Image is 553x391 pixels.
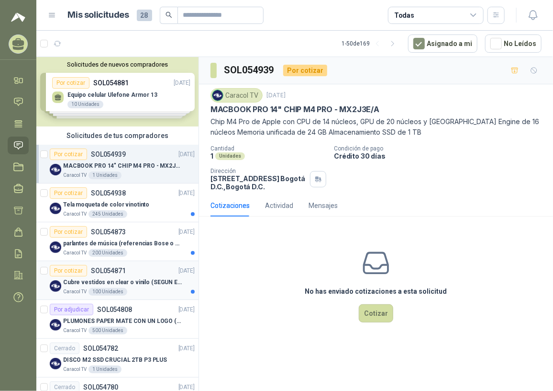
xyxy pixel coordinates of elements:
div: Solicitudes de tus compradores [36,126,199,145]
p: [DATE] [178,228,195,237]
div: 1 Unidades [88,366,122,373]
div: Por cotizar [50,149,87,160]
img: Company Logo [50,319,61,331]
p: [STREET_ADDRESS] Bogotá D.C. , Bogotá D.C. [210,174,306,191]
span: search [166,11,172,18]
img: Company Logo [50,241,61,253]
img: Company Logo [50,358,61,369]
div: Por cotizar [50,187,87,199]
a: Por adjudicarSOL054808[DATE] Company LogoPLUMONES PAPER MATE CON UN LOGO (SEGUN REF.ADJUNTA)Carac... [36,300,199,339]
p: SOL054873 [91,229,126,235]
p: Caracol TV [63,288,87,296]
div: Por adjudicar [50,304,93,315]
p: MACBOOK PRO 14" CHIP M4 PRO - MX2J3E/A [63,161,182,171]
p: SOL054808 [97,306,132,313]
div: 1 - 50 de 169 [342,36,400,51]
p: Dirección [210,168,306,174]
div: Por cotizar [50,226,87,238]
a: Por cotizarSOL054938[DATE] Company LogoTela moqueta de color vinotintoCaracol TV245 Unidades [36,184,199,222]
img: Logo peakr [11,11,25,23]
h3: No has enviado cotizaciones a esta solicitud [305,286,447,297]
div: Cotizaciones [210,200,250,211]
p: SOL054871 [91,267,126,274]
p: Cubre vestidos en clear o vinilo (SEGUN ESPECIFICACIONES DEL ADJUNTO) [63,278,182,287]
p: Caracol TV [63,327,87,334]
button: Cotizar [359,304,393,322]
span: 28 [137,10,152,21]
p: [DATE] [178,305,195,314]
p: Crédito 30 días [334,152,549,160]
div: Por cotizar [50,265,87,276]
div: Caracol TV [210,88,263,103]
p: Caracol TV [63,366,87,373]
p: Caracol TV [63,172,87,179]
div: Todas [394,10,414,21]
div: Por cotizar [283,65,327,76]
p: [DATE] [266,91,286,100]
div: 500 Unidades [88,327,127,334]
p: SOL054782 [83,345,118,352]
p: SOL054939 [91,151,126,158]
div: Cerrado [50,343,79,354]
p: MACBOOK PRO 14" CHIP M4 PRO - MX2J3E/A [210,104,379,115]
div: 1 Unidades [88,172,122,179]
div: 100 Unidades [88,288,127,296]
img: Company Logo [50,203,61,214]
h3: SOL054939 [224,63,276,78]
h1: Mis solicitudes [68,8,129,22]
a: Por cotizarSOL054873[DATE] Company Logoparlantes de música (referencias Bose o Alexa) CON MARCACI... [36,222,199,261]
p: PLUMONES PAPER MATE CON UN LOGO (SEGUN REF.ADJUNTA) [63,317,182,326]
p: 1 [210,152,213,160]
p: [DATE] [178,344,195,353]
button: Asignado a mi [408,34,477,53]
p: Condición de pago [334,145,549,152]
p: Cantidad [210,145,326,152]
p: [DATE] [178,266,195,276]
a: Por cotizarSOL054939[DATE] Company LogoMACBOOK PRO 14" CHIP M4 PRO - MX2J3E/ACaracol TV1 Unidades [36,145,199,184]
img: Company Logo [50,164,61,175]
button: Solicitudes de nuevos compradores [40,61,195,68]
img: Company Logo [50,280,61,292]
p: SOL054938 [91,190,126,196]
p: Caracol TV [63,210,87,218]
div: Actividad [265,200,293,211]
p: Chip M4 Pro de Apple con CPU de 14 núcleos, GPU de 20 núcleos y [GEOGRAPHIC_DATA] Engine de 16 nú... [210,116,542,138]
p: Caracol TV [63,249,87,257]
p: DISCO M2 SSD CRUCIAL 2TB P3 PLUS [63,356,167,365]
div: Solicitudes de nuevos compradoresPor cotizarSOL054881[DATE] Equipo celular Ulefone Armor 1310 Uni... [36,57,199,126]
div: Mensajes [309,200,338,211]
img: Company Logo [212,90,223,101]
div: 245 Unidades [88,210,127,218]
a: CerradoSOL054782[DATE] Company LogoDISCO M2 SSD CRUCIAL 2TB P3 PLUSCaracol TV1 Unidades [36,339,199,378]
a: Por cotizarSOL054871[DATE] Company LogoCubre vestidos en clear o vinilo (SEGUN ESPECIFICACIONES D... [36,261,199,300]
p: parlantes de música (referencias Bose o Alexa) CON MARCACION 1 LOGO (Mas datos en el adjunto) [63,239,182,248]
button: No Leídos [485,34,542,53]
p: [DATE] [178,189,195,198]
div: 200 Unidades [88,249,127,257]
p: SOL054780 [83,384,118,391]
div: Unidades [215,152,245,160]
p: Tela moqueta de color vinotinto [63,200,149,209]
p: [DATE] [178,150,195,159]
